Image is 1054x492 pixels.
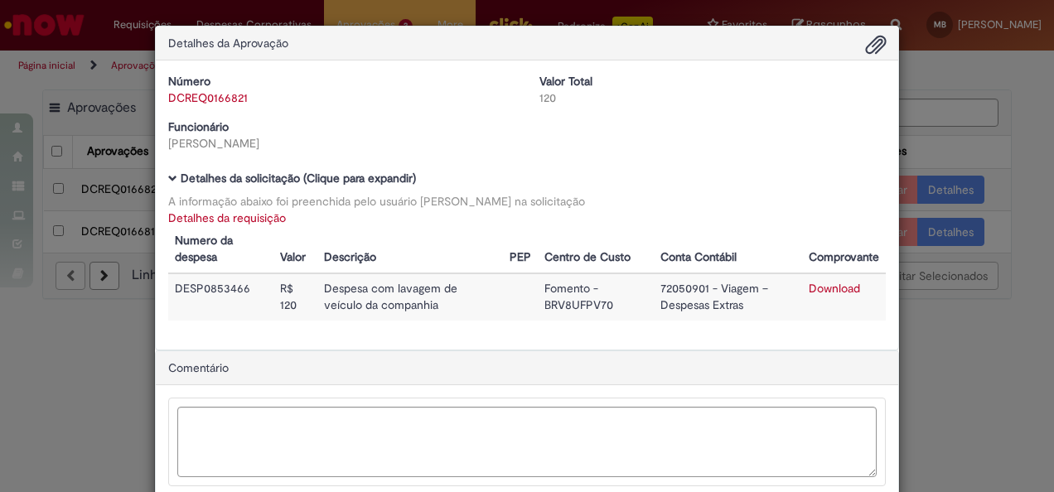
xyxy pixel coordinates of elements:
[168,135,515,152] div: [PERSON_NAME]
[168,119,229,134] b: Funcionário
[168,226,273,273] th: Numero da despesa
[168,36,288,51] span: Detalhes da Aprovação
[168,273,273,321] td: DESP0853466
[538,226,654,273] th: Centro de Custo
[809,281,860,296] a: Download
[168,172,886,185] h5: Detalhes da solicitação (Clique para expandir)
[168,210,286,225] a: Detalhes da requisição
[273,226,317,273] th: Valor
[802,226,886,273] th: Comprovante
[654,226,802,273] th: Conta Contábil
[539,89,886,106] div: 120
[538,273,654,321] td: Fomento - BRV8UFPV70
[273,273,317,321] td: R$ 120
[168,90,248,105] a: DCREQ0166821
[168,360,229,375] span: Comentário
[317,226,503,273] th: Descrição
[503,226,538,273] th: PEP
[168,193,886,210] div: A informação abaixo foi preenchida pelo usuário [PERSON_NAME] na solicitação
[168,74,210,89] b: Número
[539,74,592,89] b: Valor Total
[317,273,503,321] td: Despesa com lavagem de veículo da companhia
[181,171,416,186] b: Detalhes da solicitação (Clique para expandir)
[654,273,802,321] td: 72050901 - Viagem – Despesas Extras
